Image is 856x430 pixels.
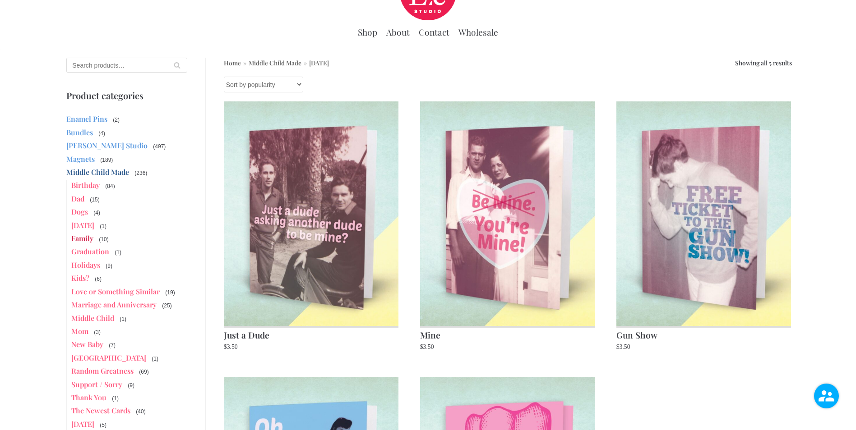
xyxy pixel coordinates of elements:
[164,288,176,297] span: (19)
[616,101,791,325] img: Gun Show
[616,101,791,352] a: Gun Show $3.50
[161,302,172,310] span: (25)
[616,326,791,342] h2: Gun Show
[358,27,377,38] a: Shop
[358,22,498,42] div: Primary Menu
[249,59,301,67] a: Middle Child Made
[66,154,95,164] a: Magnets
[71,273,89,283] a: Kids?
[71,207,88,216] a: Dogs
[224,343,227,350] span: $
[224,326,398,342] h2: Just a Dude
[112,116,120,124] span: (2)
[97,129,106,137] span: (4)
[94,275,102,283] span: (6)
[66,114,107,124] a: Enamel Pins
[105,262,113,270] span: (9)
[71,419,94,429] a: [DATE]
[224,58,329,68] nav: Breadcrumb
[71,180,100,190] a: Birthday
[134,169,148,177] span: (236)
[108,341,116,349] span: (7)
[127,381,135,389] span: (9)
[93,328,102,336] span: (3)
[71,380,122,389] a: Support / Sorry
[71,366,134,375] a: Random Greatness
[224,59,241,67] a: Home
[419,27,449,38] a: Contact
[93,209,101,217] span: (4)
[71,287,160,296] a: Love or Something Similar
[99,156,114,164] span: (189)
[420,101,595,352] a: Mine $3.50
[66,141,148,150] a: [PERSON_NAME] Studio
[66,91,187,101] p: Product categories
[224,101,398,352] a: Just a Dude $3.50
[224,101,398,325] img: Just a Dude
[167,58,187,73] button: Search
[458,27,498,38] a: Wholesale
[241,59,249,67] span: »
[420,326,595,342] h2: Mine
[814,384,839,408] img: user.png
[420,343,434,350] bdi: 3.50
[71,233,93,243] a: Family
[71,353,146,362] a: [GEOGRAPHIC_DATA]
[71,220,94,230] a: [DATE]
[71,247,109,256] a: Graduation
[71,326,88,336] a: Mom
[386,27,410,38] a: About
[114,248,122,256] span: (1)
[301,59,309,67] span: »
[71,260,100,270] a: Holidays
[71,300,157,309] a: Marriage and Anniversary
[99,421,107,429] span: (5)
[99,222,107,230] span: (1)
[89,196,100,204] span: (15)
[616,343,620,350] span: $
[224,343,238,350] bdi: 3.50
[224,77,303,92] select: Shop order
[152,142,167,151] span: (497)
[138,368,149,376] span: (69)
[71,406,130,415] a: The Newest Cards
[98,235,109,243] span: (10)
[66,167,129,177] a: Middle Child Made
[71,313,114,323] a: Middle Child
[735,58,792,68] p: Showing all 5 results
[66,58,187,73] input: Search products…
[71,194,84,203] a: Dad
[420,101,595,325] img: Mine
[71,339,103,349] a: New Baby
[119,315,127,323] span: (1)
[111,394,120,403] span: (1)
[135,407,146,416] span: (40)
[151,355,159,363] span: (1)
[104,182,116,190] span: (84)
[616,343,630,350] bdi: 3.50
[71,393,106,402] a: Thank You
[420,343,423,350] span: $
[66,128,93,137] a: Bundles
